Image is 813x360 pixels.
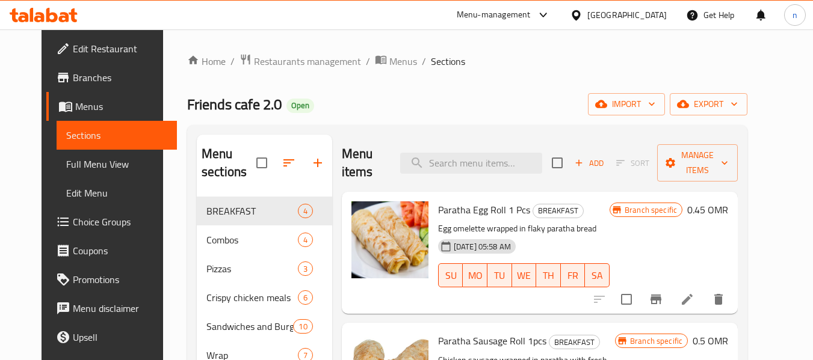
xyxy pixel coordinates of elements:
[46,236,178,265] a: Coupons
[704,285,733,314] button: delete
[298,261,313,276] div: items
[298,206,312,217] span: 4
[444,267,459,284] span: SU
[366,54,370,69] li: /
[206,290,298,305] span: Crispy chicken meals
[438,263,463,287] button: SU
[680,292,694,307] a: Edit menu item
[202,145,256,181] h2: Menu sections
[73,301,168,316] span: Menu disclaimer
[46,34,178,63] a: Edit Restaurant
[73,215,168,229] span: Choice Groups
[73,272,168,287] span: Promotions
[541,267,556,284] span: TH
[240,53,361,69] a: Restaurants management
[206,319,294,334] span: Sandwiches and Burgers
[46,63,178,92] a: Branches
[298,204,313,218] div: items
[536,263,561,287] button: TH
[197,225,332,254] div: Combos4
[57,150,178,178] a: Full Menu View
[657,144,738,182] button: Manage items
[46,323,178,352] a: Upsell
[46,294,178,323] a: Menu disclaimer
[249,150,274,175] span: Select all sections
[66,157,168,171] span: Full Menu View
[230,54,235,69] li: /
[57,178,178,207] a: Edit Menu
[294,321,312,332] span: 10
[573,156,605,170] span: Add
[438,332,546,350] span: Paratha Sausage Roll 1pcs
[587,8,667,22] div: [GEOGRAPHIC_DATA]
[73,330,168,344] span: Upsell
[73,243,168,258] span: Coupons
[293,319,312,334] div: items
[570,154,608,172] span: Add item
[187,53,747,69] nav: breadcrumb
[274,148,303,177] span: Sort sections
[375,53,417,69] a: Menus
[206,261,298,276] span: Pizzas
[46,265,178,294] a: Promotions
[487,263,512,287] button: TU
[512,263,537,287] button: WE
[793,8,797,22] span: n
[585,263,610,287] button: SA
[533,204,583,218] span: BREAKFAST
[66,128,168,142] span: Sections
[187,54,226,69] a: Home
[342,145,386,181] h2: Menu items
[468,267,483,284] span: MO
[588,93,665,115] button: import
[614,287,639,312] span: Select to update
[298,292,312,304] span: 6
[389,54,417,69] span: Menus
[254,54,361,69] span: Restaurants management
[73,41,168,56] span: Edit Restaurant
[549,335,600,349] div: BREAKFAST
[286,100,314,111] span: Open
[197,254,332,283] div: Pizzas3
[298,234,312,246] span: 4
[438,221,610,236] p: Egg omelette wrapped in flaky paratha bread
[73,70,168,85] span: Branches
[533,204,584,218] div: BREAKFAST
[46,92,178,121] a: Menus
[549,335,599,349] span: BREAKFAST
[400,153,542,174] input: search
[693,332,728,349] h6: 0.5 OMR
[46,207,178,236] a: Choice Groups
[298,233,313,247] div: items
[517,267,532,284] span: WE
[206,204,298,218] span: BREAKFAST
[449,241,516,252] span: [DATE] 05:58 AM
[422,54,426,69] li: /
[561,263,586,287] button: FR
[206,233,298,247] span: Combos
[608,154,657,172] span: Select section first
[187,91,282,118] span: Friends cafe 2.0
[197,312,332,341] div: Sandwiches and Burgers10
[197,197,332,225] div: BREAKFAST4
[670,93,747,115] button: export
[298,290,313,305] div: items
[566,267,581,284] span: FR
[667,148,728,178] span: Manage items
[351,201,428,278] img: Paratha Egg Roll 1 Pcs
[679,97,738,112] span: export
[570,154,608,172] button: Add
[66,186,168,200] span: Edit Menu
[197,283,332,312] div: Crispy chicken meals6
[590,267,605,284] span: SA
[286,99,314,113] div: Open
[298,263,312,275] span: 3
[457,8,531,22] div: Menu-management
[687,201,728,218] h6: 0.45 OMR
[641,285,670,314] button: Branch-specific-item
[431,54,465,69] span: Sections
